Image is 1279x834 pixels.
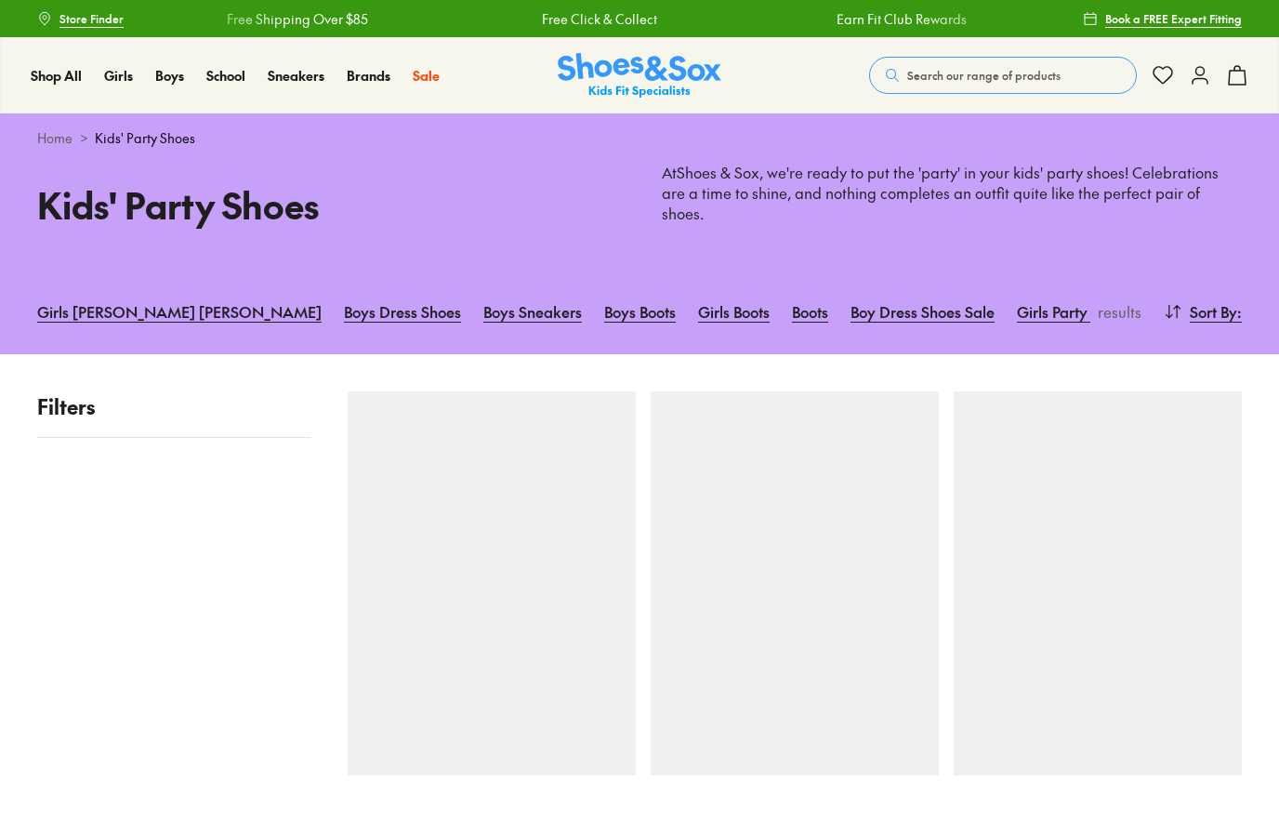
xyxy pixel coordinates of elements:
a: Boys [155,66,184,86]
span: Girls [104,66,133,85]
a: Home [37,128,73,148]
a: Brands [347,66,390,86]
span: Sort By [1190,300,1237,323]
img: SNS_Logo_Responsive.svg [558,53,721,99]
a: School [206,66,245,86]
a: Girls [104,66,133,86]
a: Boys Dress Shoes [344,291,461,332]
span: Search our range of products [907,67,1061,84]
div: > [37,128,1242,148]
a: Boots [792,291,828,332]
a: Free Shipping Over $85 [223,9,364,29]
a: Boy Dress Shoes Sale [850,291,995,332]
span: Shop All [31,66,82,85]
span: : [1237,300,1242,323]
a: Free Click & Collect [538,9,653,29]
a: Girls Party Shoes Sale [1017,291,1165,332]
a: Girls Boots [698,291,770,332]
button: Sort By: [1164,291,1242,332]
p: results [1090,300,1141,323]
a: Shoes & Sox [677,162,759,182]
h1: Kids' Party Shoes [37,179,617,232]
span: Store Finder [59,10,124,27]
p: Filters [37,391,310,422]
span: School [206,66,245,85]
a: Earn Fit Club Rewards [834,9,964,29]
a: Boys Sneakers [483,291,582,332]
a: Boys Boots [604,291,676,332]
span: Kids' Party Shoes [95,128,195,148]
span: Brands [347,66,390,85]
button: Search our range of products [869,57,1137,94]
a: Sale [413,66,440,86]
a: Sneakers [268,66,324,86]
a: Shop All [31,66,82,86]
a: Girls [PERSON_NAME] [PERSON_NAME] [37,291,322,332]
span: Sneakers [268,66,324,85]
span: Sale [413,66,440,85]
span: Book a FREE Expert Fitting [1105,10,1242,27]
a: Shoes & Sox [558,53,721,99]
p: At , we're ready to put the 'party' in your kids' party shoes! Celebrations are a time to shine, ... [662,163,1242,224]
a: Store Finder [37,2,124,35]
a: Book a FREE Expert Fitting [1083,2,1242,35]
span: Boys [155,66,184,85]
